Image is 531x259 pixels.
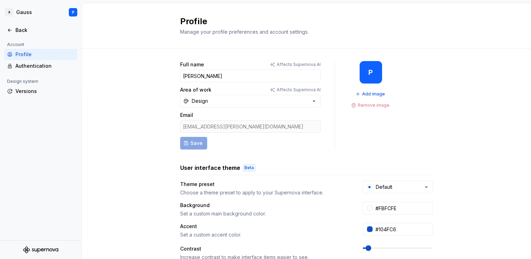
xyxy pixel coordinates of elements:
span: Manage your profile preferences and account settings. [180,29,309,35]
input: #104FC6 [373,223,433,235]
label: Full name [180,61,204,68]
div: Accent [180,223,197,230]
div: Design system [4,77,41,86]
h3: User interface theme [180,164,240,172]
div: Beta [243,164,255,171]
div: Default [376,184,392,191]
div: Account [4,40,27,49]
a: Versions [4,86,77,97]
div: Background [180,202,210,209]
a: Authentication [4,60,77,72]
div: Profile [15,51,74,58]
a: Back [4,25,77,36]
a: Profile [4,49,77,60]
div: Gauss [16,9,32,16]
div: A [5,8,13,16]
input: #FFFFFF [373,202,433,214]
div: Design [192,98,208,105]
div: Theme preset [180,181,215,188]
span: Add image [362,91,385,97]
label: Email [180,112,193,119]
div: P [368,69,373,75]
button: AGaussP [1,5,80,20]
svg: Supernova Logo [23,246,58,253]
div: Back [15,27,74,34]
button: Default [363,181,433,193]
div: P [72,9,74,15]
div: Authentication [15,62,74,69]
div: Choose a theme preset to apply to your Supernova interface. [180,189,350,196]
div: Versions [15,88,74,95]
label: Area of work [180,86,211,93]
p: Affects Supernova AI [277,87,321,93]
div: Set a custom main background color. [180,210,350,217]
button: Add image [353,89,388,99]
div: Contrast [180,245,201,252]
p: Affects Supernova AI [277,62,321,67]
h2: Profile [180,16,425,27]
div: Set a custom accent color. [180,231,350,238]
